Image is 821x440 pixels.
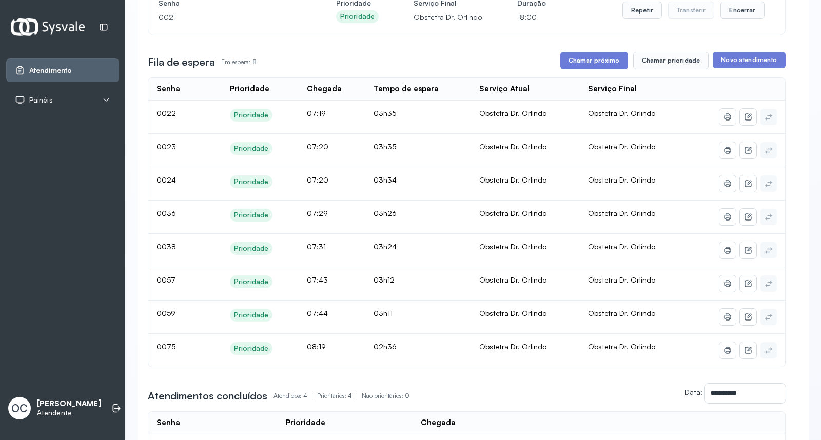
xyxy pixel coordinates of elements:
p: Prioritários: 4 [317,389,362,403]
span: 03h35 [374,142,396,151]
p: [PERSON_NAME] [37,399,101,409]
p: 0021 [159,10,301,25]
span: Obstetra Dr. Orlindo [588,309,655,317]
span: 07:31 [307,242,326,251]
span: 0022 [157,109,176,117]
span: 03h34 [374,175,397,184]
button: Repetir [622,2,662,19]
div: Chegada [421,418,456,428]
span: 07:20 [307,175,328,184]
span: | [356,392,358,399]
button: Novo atendimento [713,52,785,68]
span: 0038 [157,242,176,251]
p: Atendidos: 4 [273,389,317,403]
span: 03h12 [374,275,395,284]
span: 07:44 [307,309,328,317]
button: Chamar prioridade [633,52,709,69]
div: Prioridade [230,84,269,94]
span: 03h24 [374,242,397,251]
button: Encerrar [720,2,764,19]
span: 0059 [157,309,175,317]
h3: Fila de espera [148,55,215,69]
div: Prioridade [234,177,268,186]
span: 07:19 [307,109,326,117]
div: Prioridade [234,244,268,253]
span: Obstetra Dr. Orlindo [588,275,655,284]
div: Prioridade [286,418,325,428]
span: Obstetra Dr. Orlindo [588,209,655,217]
p: Obstetra Dr. Orlindo [414,10,482,25]
div: Tempo de espera [374,84,439,94]
span: Obstetra Dr. Orlindo [588,109,655,117]
div: Obstetra Dr. Orlindo [479,275,572,285]
div: Prioridade [340,12,375,21]
label: Data: [685,388,702,396]
a: Atendimento [15,65,110,75]
span: | [311,392,313,399]
span: Obstetra Dr. Orlindo [588,242,655,251]
span: 07:43 [307,275,328,284]
span: 0023 [157,142,176,151]
div: Prioridade [234,344,268,353]
div: Obstetra Dr. Orlindo [479,109,572,118]
div: Senha [157,418,180,428]
div: Obstetra Dr. Orlindo [479,309,572,318]
span: Obstetra Dr. Orlindo [588,342,655,351]
div: Prioridade [234,111,268,119]
div: Prioridade [234,211,268,219]
h3: Atendimentos concluídos [148,389,267,403]
span: Painéis [29,96,53,105]
span: 08:19 [307,342,326,351]
div: Obstetra Dr. Orlindo [479,142,572,151]
span: Atendimento [29,66,72,75]
span: Obstetra Dr. Orlindo [588,175,655,184]
span: 0075 [157,342,175,351]
span: 03h26 [374,209,397,217]
img: Logotipo do estabelecimento [11,18,85,35]
p: Não prioritários: 0 [362,389,409,403]
div: Prioridade [234,311,268,319]
div: Obstetra Dr. Orlindo [479,209,572,218]
div: Obstetra Dr. Orlindo [479,342,572,351]
span: 02h36 [374,342,397,351]
div: Serviço Atual [479,84,530,94]
div: Obstetra Dr. Orlindo [479,242,572,251]
div: Serviço Final [588,84,637,94]
div: Obstetra Dr. Orlindo [479,175,572,185]
p: Atendente [37,409,101,417]
span: 03h35 [374,109,396,117]
span: Obstetra Dr. Orlindo [588,142,655,151]
div: Senha [157,84,180,94]
div: Chegada [307,84,342,94]
span: 07:29 [307,209,328,217]
button: Transferir [668,2,715,19]
p: 18:00 [517,10,546,25]
p: Em espera: 8 [221,55,257,69]
button: Chamar próximo [560,52,628,69]
span: 0036 [157,209,176,217]
div: Prioridade [234,144,268,153]
span: 0057 [157,275,175,284]
span: 07:20 [307,142,328,151]
span: 0024 [157,175,176,184]
span: 03h11 [374,309,393,317]
div: Prioridade [234,277,268,286]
